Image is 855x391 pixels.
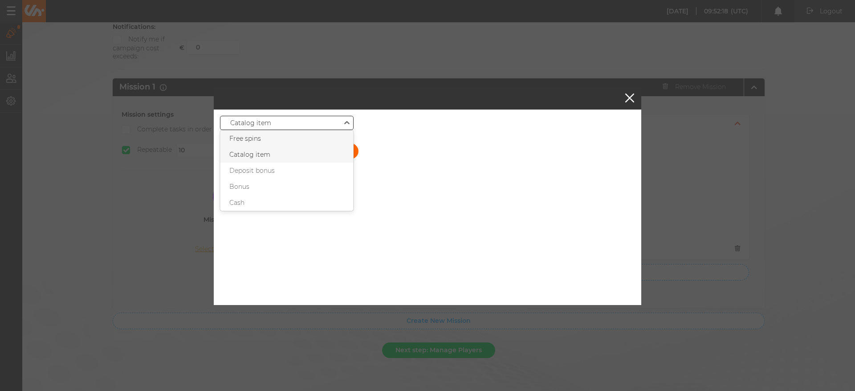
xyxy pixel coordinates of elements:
[220,147,353,163] div: Catalog item
[220,179,353,195] div: Bonus
[230,119,271,126] div: Catalog item
[220,163,353,179] div: Deposit bonus
[220,195,353,211] div: Cash
[220,130,353,147] div: Free spins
